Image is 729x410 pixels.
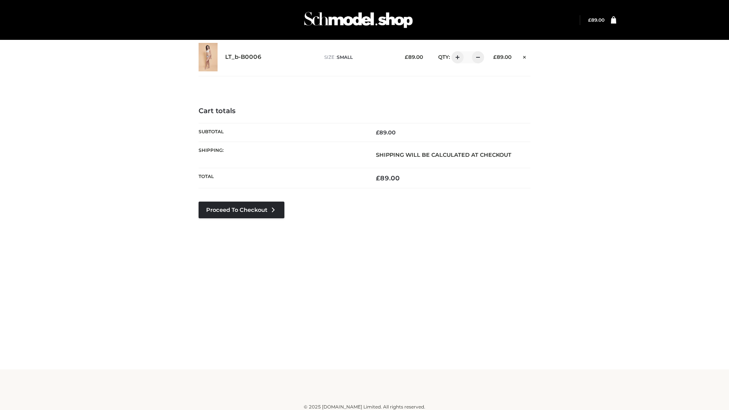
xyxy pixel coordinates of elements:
[493,54,511,60] bdi: 89.00
[199,43,218,71] img: LT_b-B0006 - SMALL
[405,54,408,60] span: £
[431,51,481,63] div: QTY:
[376,151,511,158] strong: Shipping will be calculated at checkout
[376,174,400,182] bdi: 89.00
[337,54,353,60] span: SMALL
[199,142,364,168] th: Shipping:
[225,54,262,61] a: LT_b-B0006
[376,129,379,136] span: £
[376,174,380,182] span: £
[199,202,284,218] a: Proceed to Checkout
[588,17,604,23] bdi: 89.00
[199,123,364,142] th: Subtotal
[405,54,423,60] bdi: 89.00
[301,5,415,35] img: Schmodel Admin 964
[493,54,497,60] span: £
[376,129,396,136] bdi: 89.00
[519,51,530,61] a: Remove this item
[588,17,604,23] a: £89.00
[324,54,393,61] p: size :
[588,17,591,23] span: £
[199,168,364,188] th: Total
[199,107,530,115] h4: Cart totals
